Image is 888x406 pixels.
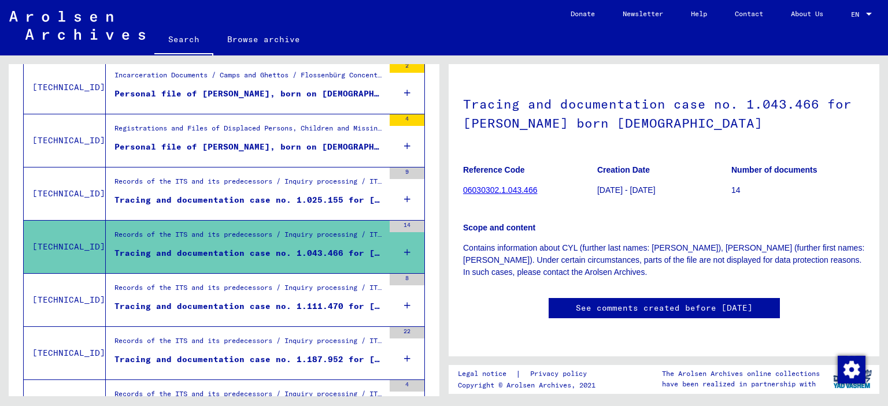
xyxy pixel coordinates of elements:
div: 4 [390,380,424,392]
div: Personal file of [PERSON_NAME], born on [DEMOGRAPHIC_DATA] [114,88,384,100]
div: 8 [390,274,424,285]
b: Scope and content [463,223,535,232]
div: 2 [390,61,424,73]
img: Arolsen_neg.svg [9,11,145,40]
p: Copyright © Arolsen Archives, 2021 [458,380,601,390]
div: Tracing and documentation case no. 1.025.155 for [PERSON_NAME] [114,194,384,206]
td: [TECHNICAL_ID] [24,167,106,220]
span: EN [851,10,864,18]
td: [TECHNICAL_ID] [24,114,106,167]
a: Search [154,25,213,55]
a: Browse archive [213,25,314,53]
b: Number of documents [731,165,817,174]
div: Tracing and documentation case no. 1.043.466 for [PERSON_NAME] born [DEMOGRAPHIC_DATA] [114,247,384,259]
a: 06030302.1.043.466 [463,185,537,195]
img: yv_logo.png [831,364,874,393]
div: Personal file of [PERSON_NAME], born on [DEMOGRAPHIC_DATA], born in [GEOGRAPHIC_DATA] [114,141,384,153]
b: Creation Date [597,165,650,174]
a: Legal notice [458,368,516,380]
td: [TECHNICAL_ID] [24,61,106,114]
td: [TECHNICAL_ID] [24,220,106,273]
div: 22 [390,327,424,338]
div: Change consent [837,355,865,383]
div: Records of the ITS and its predecessors / Inquiry processing / ITS case files as of 1947 / Reposi... [114,336,384,352]
div: | [458,368,601,380]
a: See comments created before [DATE] [576,302,753,314]
b: Reference Code [463,165,525,174]
p: have been realized in partnership with [662,379,820,389]
div: Registrations and Files of Displaced Persons, Children and Missing Persons / Relief Programs of V... [114,123,384,139]
a: Privacy policy [521,368,601,380]
div: Records of the ITS and its predecessors / Inquiry processing / ITS case files as of 1947 / Reposi... [114,229,384,245]
p: Contains information about CYL (further last names: [PERSON_NAME]), [PERSON_NAME] (further first ... [463,242,865,278]
div: 14 [390,221,424,232]
div: Tracing and documentation case no. 1.187.952 for [PERSON_NAME] born [DEMOGRAPHIC_DATA] [114,353,384,366]
div: Records of the ITS and its predecessors / Inquiry processing / ITS case files as of 1947 / Reposi... [114,389,384,405]
div: Records of the ITS and its predecessors / Inquiry processing / ITS case files as of 1947 / Reposi... [114,176,384,192]
div: Records of the ITS and its predecessors / Inquiry processing / ITS case files as of 1947 / Reposi... [114,282,384,299]
td: [TECHNICAL_ID] [24,326,106,379]
div: 4 [390,114,424,126]
div: 9 [390,167,424,179]
img: Change consent [838,356,865,383]
h1: Tracing and documentation case no. 1.043.466 for [PERSON_NAME] born [DEMOGRAPHIC_DATA] [463,77,865,147]
p: 14 [731,184,865,196]
p: The Arolsen Archives online collections [662,368,820,379]
div: Incarceration Documents / Camps and Ghettos / Flossenbürg Concentration Camp / Individual Documen... [114,70,384,86]
td: [TECHNICAL_ID] [24,273,106,326]
div: Tracing and documentation case no. 1.111.470 for [PERSON_NAME] born [DEMOGRAPHIC_DATA] [114,300,384,312]
p: [DATE] - [DATE] [597,184,731,196]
